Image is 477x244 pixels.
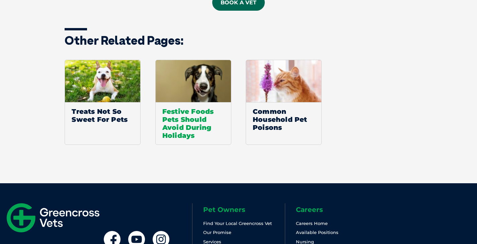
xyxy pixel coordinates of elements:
[296,206,378,213] h6: Careers
[65,102,140,129] span: Treats Not So Sweet For Pets
[296,221,328,226] a: Careers Home
[203,221,272,226] a: Find Your Local Greencross Vet
[296,230,338,235] a: Available Positions
[155,60,231,145] a: Festive Foods Pets Should Avoid During Holidays
[246,102,321,137] span: Common Household Pet Poisons
[65,60,141,145] a: Treats Not So Sweet For Pets
[156,102,231,145] span: Festive Foods Pets Should Avoid During Holidays
[65,34,413,46] h3: Other related pages:
[203,206,285,213] h6: Pet Owners
[203,230,231,235] a: Our Promise
[246,60,322,145] a: Common Household Pet Poisons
